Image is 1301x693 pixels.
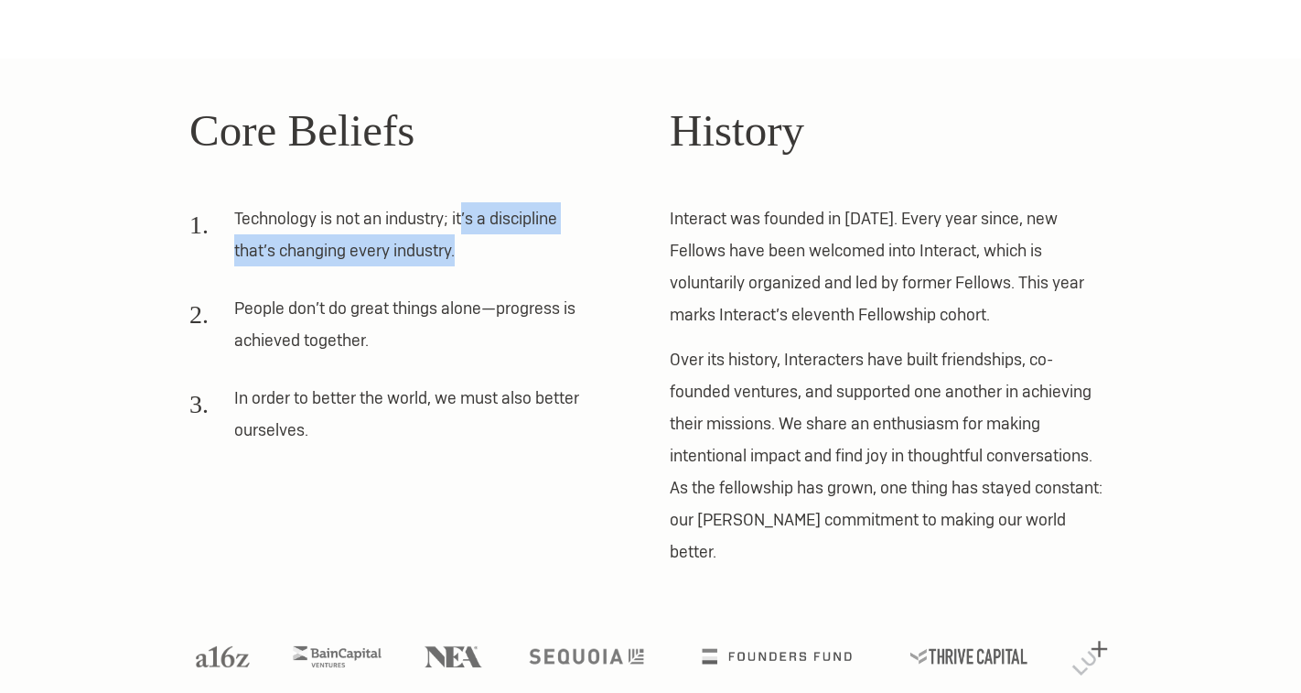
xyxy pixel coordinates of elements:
img: Sequoia logo [529,649,643,664]
img: NEA logo [425,646,482,667]
img: Bain Capital Ventures logo [293,646,381,667]
li: People don’t do great things alone—progress is achieved together. [189,292,593,369]
h2: Core Beliefs [189,97,631,165]
li: In order to better the world, we must also better ourselves. [189,382,593,459]
p: Over its history, Interacters have built friendships, co-founded ventures, and supported one anot... [670,343,1112,568]
img: Founders Fund logo [702,649,851,664]
h2: History [670,97,1112,165]
li: Technology is not an industry; it’s a discipline that’s changing every industry. [189,202,593,279]
img: Lux Capital logo [1072,641,1108,676]
img: A16Z logo [196,646,249,667]
img: Thrive Capital logo [910,649,1027,664]
p: Interact was founded in [DATE]. Every year since, new Fellows have been welcomed into Interact, w... [670,202,1112,330]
